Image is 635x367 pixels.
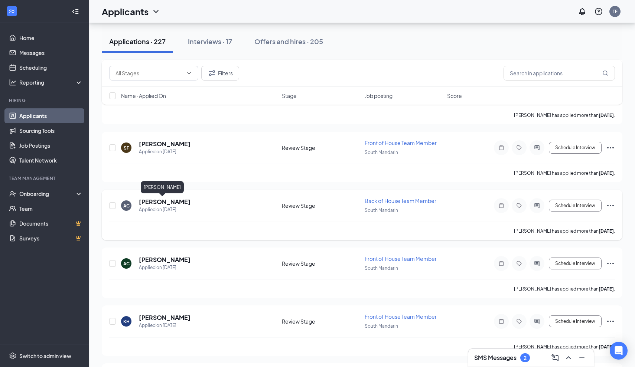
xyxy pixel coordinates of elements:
[365,313,437,320] span: Front of House Team Member
[123,318,130,325] div: KH
[19,30,83,45] a: Home
[514,112,615,118] p: [PERSON_NAME] has applied more than .
[9,97,81,104] div: Hiring
[606,259,615,268] svg: Ellipses
[533,260,541,266] svg: ActiveChat
[186,70,192,76] svg: ChevronDown
[365,207,398,213] span: South Mandarin
[563,352,574,364] button: ChevronUp
[474,354,517,362] h3: SMS Messages
[524,355,527,361] div: 2
[19,153,83,168] a: Talent Network
[123,260,130,267] div: AC
[365,140,437,146] span: Front of House Team Member
[549,315,602,327] button: Schedule Interview
[208,69,216,78] svg: Filter
[599,228,614,234] b: [DATE]
[599,286,614,292] b: [DATE]
[139,314,190,322] h5: [PERSON_NAME]
[365,323,398,329] span: South Mandarin
[549,352,561,364] button: ComposeMessage
[141,181,184,193] div: [PERSON_NAME]
[19,60,83,75] a: Scheduling
[514,344,615,350] p: [PERSON_NAME] has applied more than .
[9,190,16,197] svg: UserCheck
[594,7,603,16] svg: QuestionInfo
[578,7,587,16] svg: Notifications
[577,353,586,362] svg: Minimize
[188,37,232,46] div: Interviews · 17
[497,318,506,324] svg: Note
[549,200,602,212] button: Schedule Interview
[497,203,506,209] svg: Note
[8,7,16,15] svg: WorkstreamLogo
[9,352,16,360] svg: Settings
[497,260,506,266] svg: Note
[139,148,190,155] div: Applied on [DATE]
[19,108,83,123] a: Applicants
[533,318,541,324] svg: ActiveChat
[201,66,239,81] button: Filter Filters
[72,8,79,15] svg: Collapse
[497,145,506,151] svg: Note
[365,92,393,99] span: Job posting
[515,203,524,209] svg: Tag
[19,201,83,216] a: Team
[551,353,560,362] svg: ComposeMessage
[19,216,83,231] a: DocumentsCrown
[514,286,615,292] p: [PERSON_NAME] has applied more than .
[365,150,398,155] span: South Mandarin
[139,322,190,329] div: Applied on [DATE]
[504,66,615,81] input: Search in applications
[9,79,16,86] svg: Analysis
[533,145,541,151] svg: ActiveChat
[365,265,398,271] span: South Mandarin
[115,69,183,77] input: All Stages
[139,206,190,213] div: Applied on [DATE]
[549,258,602,269] button: Schedule Interview
[606,317,615,326] svg: Ellipses
[19,231,83,246] a: SurveysCrown
[515,145,524,151] svg: Tag
[514,170,615,176] p: [PERSON_NAME] has applied more than .
[515,318,524,324] svg: Tag
[365,255,437,262] span: Front of House Team Member
[152,7,160,16] svg: ChevronDown
[19,190,76,197] div: Onboarding
[606,201,615,210] svg: Ellipses
[515,260,524,266] svg: Tag
[576,352,588,364] button: Minimize
[533,203,541,209] svg: ActiveChat
[447,92,462,99] span: Score
[19,45,83,60] a: Messages
[102,5,149,18] h1: Applicants
[19,138,83,153] a: Job Postings
[282,202,360,209] div: Review Stage
[139,198,190,206] h5: [PERSON_NAME]
[365,197,436,204] span: Back of House Team Member
[254,37,323,46] div: Offers and hires · 205
[282,318,360,325] div: Review Stage
[602,70,608,76] svg: MagnifyingGlass
[599,112,614,118] b: [DATE]
[282,260,360,267] div: Review Stage
[139,264,190,271] div: Applied on [DATE]
[282,144,360,151] div: Review Stage
[19,123,83,138] a: Sourcing Tools
[9,175,81,181] div: Team Management
[599,170,614,176] b: [DATE]
[606,143,615,152] svg: Ellipses
[19,79,83,86] div: Reporting
[514,228,615,234] p: [PERSON_NAME] has applied more than .
[610,342,628,360] div: Open Intercom Messenger
[19,352,71,360] div: Switch to admin view
[109,37,166,46] div: Applications · 227
[124,145,129,151] div: SF
[282,92,297,99] span: Stage
[121,92,166,99] span: Name · Applied On
[139,256,190,264] h5: [PERSON_NAME]
[564,353,573,362] svg: ChevronUp
[599,344,614,350] b: [DATE]
[549,142,602,154] button: Schedule Interview
[123,203,130,209] div: AC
